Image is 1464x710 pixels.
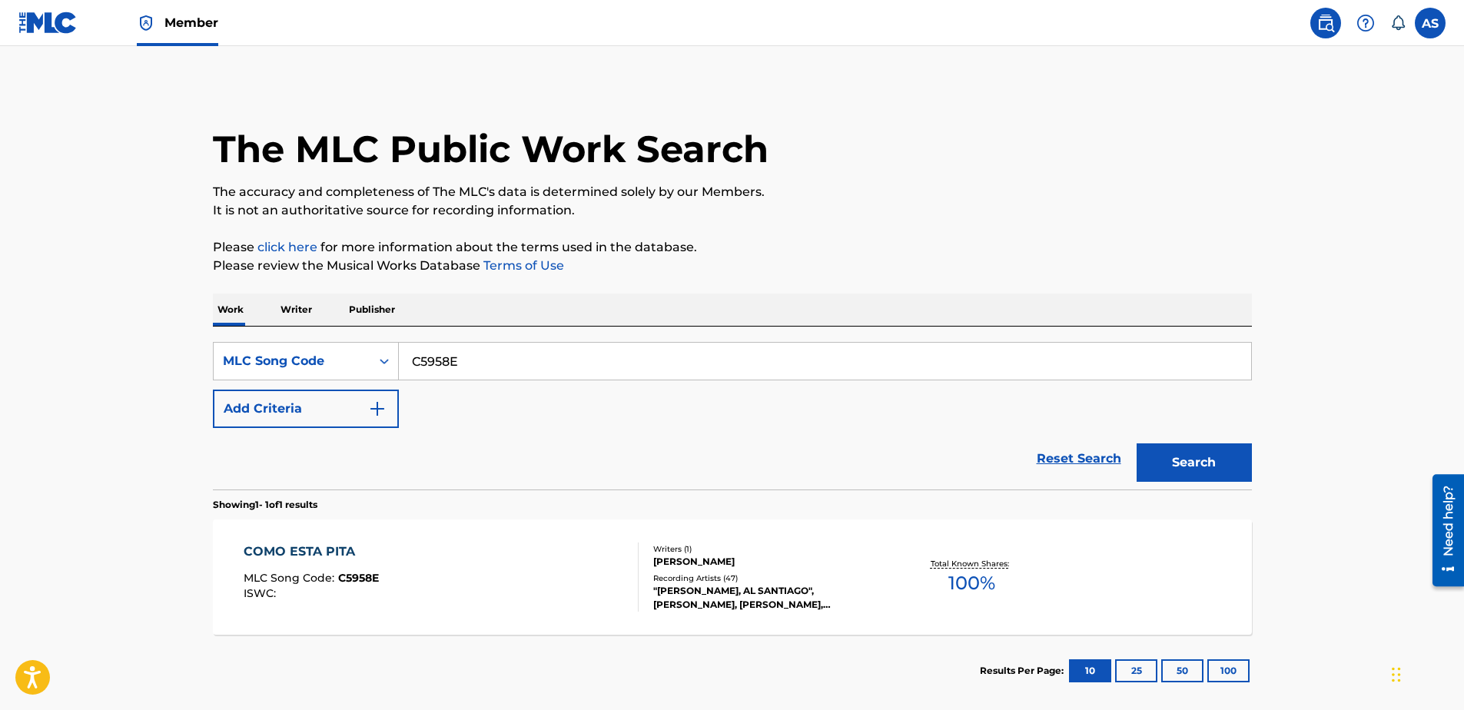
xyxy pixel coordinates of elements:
p: Showing 1 - 1 of 1 results [213,498,317,512]
div: Writers ( 1 ) [653,543,885,555]
button: 50 [1161,659,1203,682]
img: help [1356,14,1375,32]
div: COMO ESTA PITA [244,542,379,561]
div: "[PERSON_NAME], AL SANTIAGO", [PERSON_NAME], [PERSON_NAME], [PERSON_NAME], [PERSON_NAME] [653,584,885,612]
p: The accuracy and completeness of The MLC's data is determined solely by our Members. [213,183,1252,201]
button: Add Criteria [213,390,399,428]
div: Recording Artists ( 47 ) [653,572,885,584]
p: Results Per Page: [980,664,1067,678]
span: 100 % [948,569,995,597]
a: Public Search [1310,8,1341,38]
span: Member [164,14,218,32]
a: click here [257,240,317,254]
button: Search [1137,443,1252,482]
iframe: Chat Widget [1387,636,1464,710]
p: It is not an authoritative source for recording information. [213,201,1252,220]
span: ISWC : [244,586,280,600]
img: 9d2ae6d4665cec9f34b9.svg [368,400,387,418]
div: Notifications [1390,15,1406,31]
a: Reset Search [1029,442,1129,476]
span: MLC Song Code : [244,571,338,585]
div: [PERSON_NAME] [653,555,885,569]
img: search [1316,14,1335,32]
div: User Menu [1415,8,1446,38]
form: Search Form [213,342,1252,489]
iframe: Resource Center [1421,469,1464,592]
button: 100 [1207,659,1250,682]
p: Please review the Musical Works Database [213,257,1252,275]
p: Total Known Shares: [931,558,1013,569]
button: 10 [1069,659,1111,682]
p: Writer [276,294,317,326]
a: Terms of Use [480,258,564,273]
h1: The MLC Public Work Search [213,126,769,172]
span: C5958E [338,571,379,585]
div: Help [1350,8,1381,38]
p: Work [213,294,248,326]
img: Top Rightsholder [137,14,155,32]
p: Publisher [344,294,400,326]
button: 25 [1115,659,1157,682]
img: MLC Logo [18,12,78,34]
div: MLC Song Code [223,352,361,370]
p: Please for more information about the terms used in the database. [213,238,1252,257]
div: Drag [1392,652,1401,698]
a: COMO ESTA PITAMLC Song Code:C5958EISWC:Writers (1)[PERSON_NAME]Recording Artists (47)"[PERSON_NAM... [213,519,1252,635]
